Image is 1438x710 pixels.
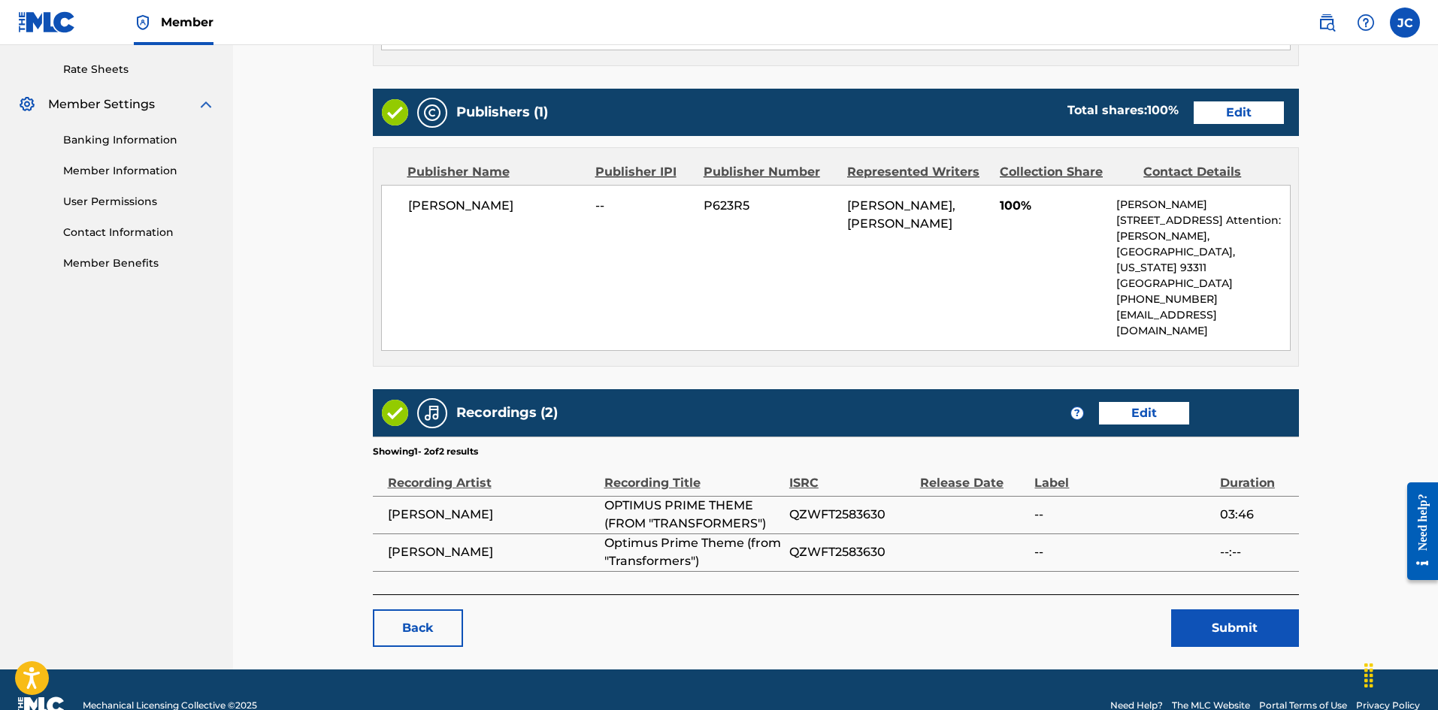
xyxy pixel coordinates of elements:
a: User Permissions [63,194,215,210]
span: 100% [1000,197,1106,215]
div: User Menu [1390,8,1420,38]
span: OPTIMUS PRIME THEME (FROM "TRANSFORMERS") [604,497,782,533]
span: [PERSON_NAME] [388,506,597,524]
a: Contact Information [63,225,215,240]
p: [EMAIL_ADDRESS][DOMAIN_NAME] [1116,307,1289,339]
img: Valid [382,400,408,426]
span: Member Settings [48,95,155,113]
a: Rate Sheets [63,62,215,77]
span: ? [1071,407,1083,419]
img: expand [197,95,215,113]
span: QZWFT2583630 [789,506,913,524]
p: [PHONE_NUMBER] [1116,292,1289,307]
span: 100 % [1147,103,1179,117]
img: help [1357,14,1375,32]
span: QZWFT2583630 [789,543,913,561]
img: Member Settings [18,95,36,113]
div: Label [1034,458,1212,492]
img: Valid [382,99,408,125]
p: [GEOGRAPHIC_DATA] [1116,276,1289,292]
img: Top Rightsholder [134,14,152,32]
div: Drag [1357,653,1381,698]
img: search [1318,14,1336,32]
div: Total shares: [1067,101,1179,119]
span: -- [1034,543,1212,561]
a: Banking Information [63,132,215,148]
div: Release Date [920,458,1028,492]
h5: Recordings (2) [456,404,558,421]
span: --:-- [1220,543,1291,561]
a: Member Benefits [63,255,215,271]
p: [PERSON_NAME] [1116,197,1289,213]
button: Submit [1171,609,1299,647]
span: [PERSON_NAME] [408,197,585,215]
a: Edit [1194,101,1284,124]
div: Publisher Name [407,163,584,181]
iframe: Chat Widget [1363,638,1438,710]
div: Recording Title [604,458,782,492]
span: P623R5 [704,197,836,215]
span: [PERSON_NAME], [PERSON_NAME] [847,198,955,231]
p: Showing 1 - 2 of 2 results [373,445,478,458]
div: Recording Artist [388,458,597,492]
span: Optimus Prime Theme (from "Transformers") [604,534,782,570]
h5: Publishers (1) [456,104,548,121]
iframe: Resource Center [1396,471,1438,592]
div: ISRC [789,458,913,492]
p: [GEOGRAPHIC_DATA], [US_STATE] 93311 [1116,244,1289,276]
div: Represented Writers [847,163,988,181]
div: Collection Share [1000,163,1132,181]
div: Contact Details [1143,163,1276,181]
span: [PERSON_NAME] [388,543,597,561]
a: Back [373,609,463,647]
p: [STREET_ADDRESS] Attention: [PERSON_NAME], [1116,213,1289,244]
span: -- [1034,506,1212,524]
div: Publisher IPI [595,163,692,181]
div: Publisher Number [704,163,836,181]
span: Member [161,14,213,31]
img: Publishers [423,104,441,122]
a: Edit [1099,402,1189,424]
a: Member Information [63,163,215,179]
img: Recordings [423,404,441,422]
span: 03:46 [1220,506,1291,524]
span: -- [595,197,692,215]
a: Public Search [1312,8,1342,38]
div: Help [1351,8,1381,38]
img: MLC Logo [18,11,76,33]
div: Duration [1220,458,1291,492]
